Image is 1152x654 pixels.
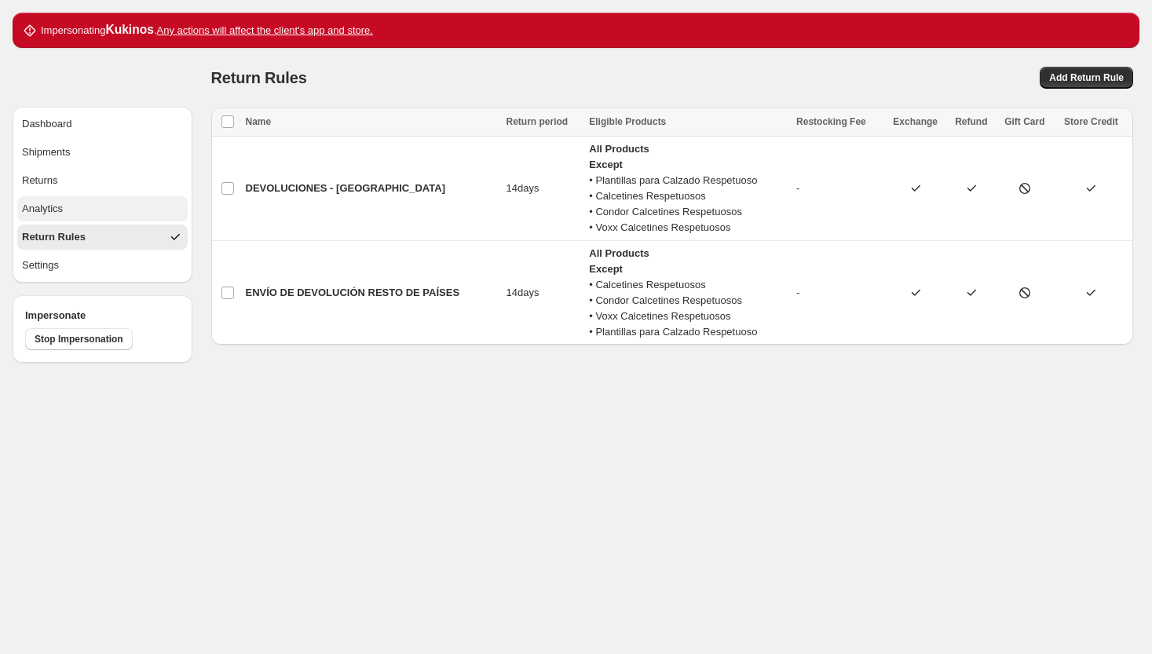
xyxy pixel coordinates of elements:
td: - [792,137,883,241]
strong: All Products [589,143,649,155]
strong: Except [589,159,623,170]
button: Settings [17,253,188,278]
strong: All Products [589,247,649,259]
span: Return Rules [211,69,307,86]
div: Return Rules [22,229,86,245]
button: Return Rules [17,225,188,250]
div: Analytics [22,201,63,217]
div: Settings [22,258,59,273]
span: 14 days [507,182,539,194]
u: Any actions will affect the client's app and store. [157,24,373,36]
div: Shipments [22,144,70,160]
span: 14 days [507,287,539,298]
span: Name [246,116,272,127]
span: Refund [955,116,987,127]
button: Dashboard [17,111,188,137]
button: Analytics [17,196,188,221]
span: Exchange [893,116,938,127]
td: - [792,241,883,345]
span: • Plantillas para Calzado Respetuoso • Calcetines Respetuosos • Condor Calcetines Respetuosos • V... [589,143,757,233]
p: Impersonating . [41,22,373,38]
button: Returns [17,168,188,193]
span: Add Return Rule [1049,71,1124,84]
button: Shipments [17,140,188,165]
span: ENVÍO DE DEVOLUCIÓN RESTO DE PAÍSES [246,287,460,298]
span: Restocking Fee [796,116,866,127]
span: • Calcetines Respetuosos • Condor Calcetines Respetuosos • Voxx Calcetines Respetuosos • Plantill... [589,247,757,338]
span: DEVOLUCIONES - [GEOGRAPHIC_DATA] [246,182,445,194]
div: Returns [22,173,58,188]
span: Store Credit [1064,116,1118,127]
a: Add Return Rule [1040,67,1133,89]
span: Return period [507,116,569,127]
span: Gift Card [1004,116,1044,127]
strong: Kukinos [105,23,154,36]
strong: Except [589,263,623,275]
h4: Impersonate [25,308,180,323]
div: Dashboard [22,116,72,132]
span: Eligible Products [589,116,666,127]
span: Stop Impersonation [35,333,123,345]
button: Stop Impersonation [25,328,133,350]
